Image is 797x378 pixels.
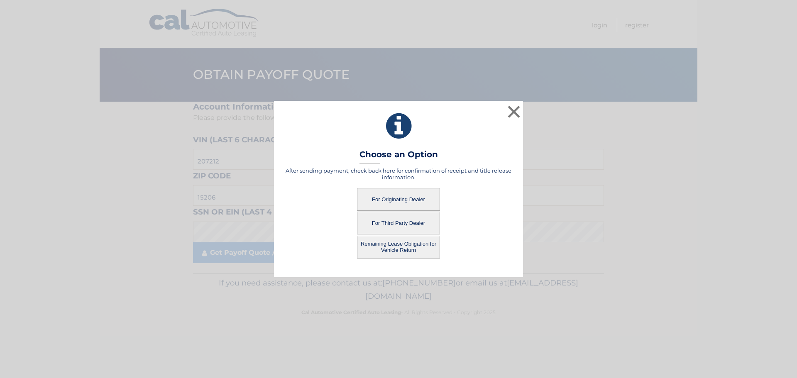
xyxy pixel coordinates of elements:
button: For Third Party Dealer [357,212,440,234]
button: Remaining Lease Obligation for Vehicle Return [357,236,440,259]
button: × [506,103,522,120]
button: For Originating Dealer [357,188,440,211]
h5: After sending payment, check back here for confirmation of receipt and title release information. [284,167,513,180]
h3: Choose an Option [359,149,438,164]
